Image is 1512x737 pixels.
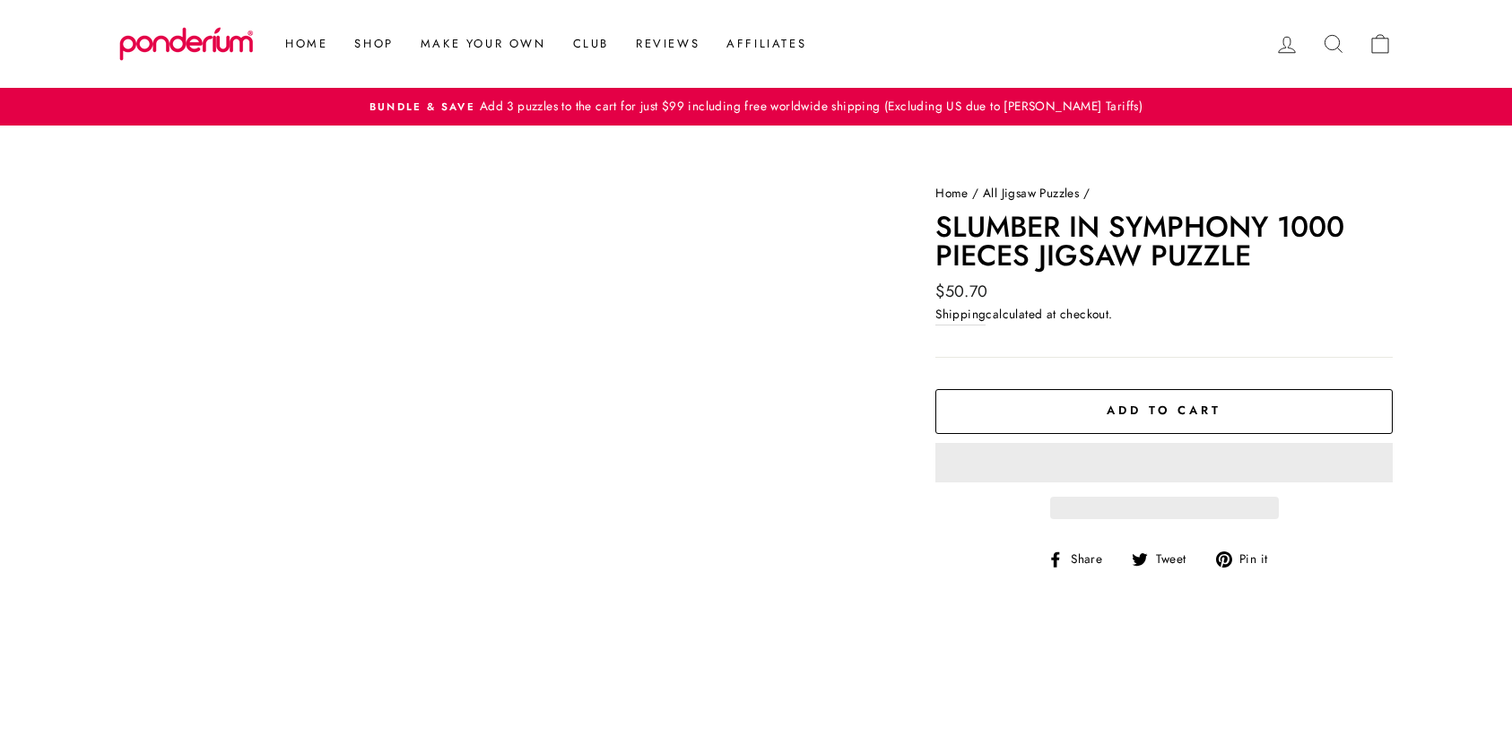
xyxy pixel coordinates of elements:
button: Add to cart [935,389,1393,434]
ul: Primary [263,28,820,60]
a: Home [935,184,969,202]
span: $50.70 [935,280,987,303]
span: Tweet [1153,550,1200,569]
span: / [972,184,978,202]
span: Add 3 puzzles to the cart for just $99 including free worldwide shipping (Excluding US due to [PE... [475,97,1143,115]
a: Home [272,28,341,60]
a: Shipping [935,305,986,325]
h1: Slumber in Symphony 1000 Pieces Jigsaw Puzzle [935,212,1393,271]
nav: breadcrumbs [935,184,1393,204]
a: Shop [341,28,406,60]
a: Make Your Own [407,28,560,60]
img: Ponderium [119,27,254,61]
span: / [1083,184,1090,202]
a: Club [560,28,622,60]
span: Add to cart [1107,402,1221,419]
span: Pin it [1237,550,1281,569]
div: calculated at checkout. [935,305,1393,325]
span: Bundle & Save [369,100,475,114]
a: Bundle & SaveAdd 3 puzzles to the cart for just $99 including free worldwide shipping (Excluding ... [124,97,1388,117]
a: All Jigsaw Puzzles [983,184,1079,202]
span: Share [1068,550,1116,569]
a: Affiliates [713,28,820,60]
a: Reviews [622,28,713,60]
